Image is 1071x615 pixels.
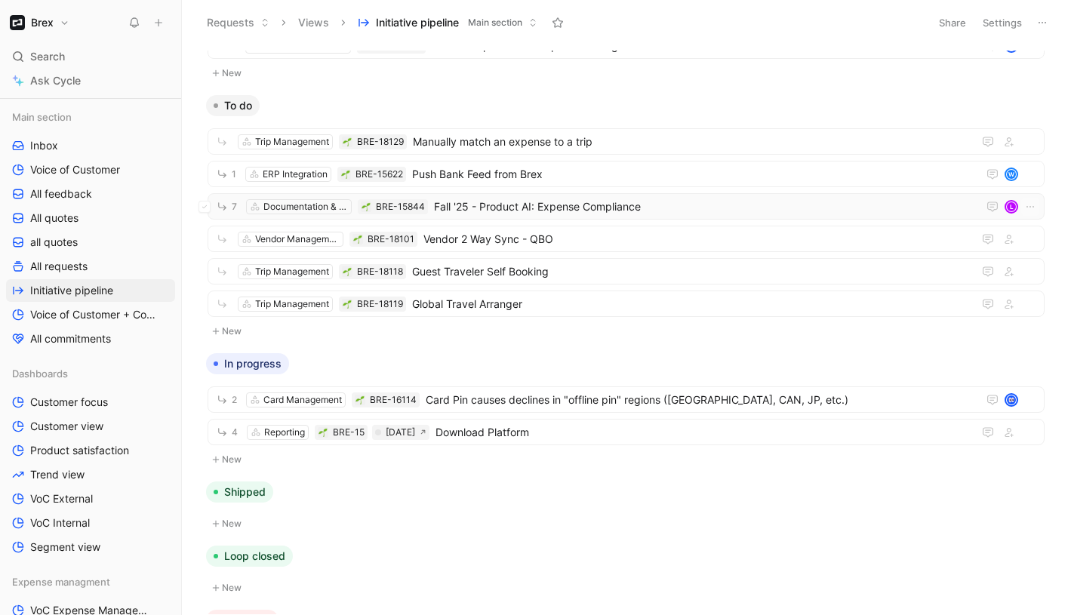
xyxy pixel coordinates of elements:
[355,395,365,405] button: 🌱
[206,353,289,374] button: In progress
[413,133,967,151] span: Manually match an expense to a trip
[342,266,352,277] div: 🌱
[30,515,90,530] span: VoC Internal
[255,297,329,312] div: Trip Management
[232,428,238,437] span: 4
[213,423,241,441] button: 4
[206,450,1046,469] button: New
[340,169,351,180] div: 🌱
[6,183,175,205] a: All feedback
[386,425,415,440] div: [DATE]
[1006,201,1017,212] div: L
[423,230,967,248] span: Vendor 2 Way Sync - QBO
[6,158,175,181] a: Voice of Customer
[6,536,175,558] a: Segment view
[343,137,352,146] img: 🌱
[30,467,85,482] span: Trend view
[263,199,348,214] div: Documentation & Compliance
[376,199,425,214] div: BRE-15844
[30,186,92,201] span: All feedback
[264,425,305,440] div: Reporting
[232,395,237,404] span: 2
[232,170,236,179] span: 1
[342,299,352,309] button: 🌱
[6,279,175,302] a: Initiative pipeline
[342,137,352,147] button: 🌱
[255,134,329,149] div: Trip Management
[362,202,371,211] img: 🌱
[357,297,403,312] div: BRE-18119
[6,207,175,229] a: All quotes
[6,362,175,385] div: Dashboards
[412,263,967,281] span: Guest Traveler Self Booking
[263,392,342,407] div: Card Management
[6,134,175,157] a: Inbox
[6,255,175,278] a: All requests
[208,258,1045,284] a: Trip Management🌱BRE-18118Guest Traveler Self Booking
[30,259,88,274] span: All requests
[434,198,971,216] span: Fall '25 - Product AI: Expense Compliance
[30,211,78,226] span: All quotes
[435,423,967,441] span: Download Platform
[206,579,1046,597] button: New
[255,232,340,247] div: Vendor Management
[376,15,459,30] span: Initiative pipeline
[213,165,239,183] button: 1
[30,540,100,555] span: Segment view
[291,11,336,34] button: Views
[255,264,329,279] div: Trip Management
[206,64,1046,82] button: New
[6,106,175,350] div: Main sectionInboxVoice of CustomerAll feedbackAll quotesall quotesAll requestsInitiative pipeline...
[200,11,276,34] button: Requests
[213,197,240,216] button: 7
[208,291,1045,317] a: Trip Management🌱BRE-18119Global Travel Arranger
[6,69,175,92] a: Ask Cycle
[208,128,1045,155] a: Trip Management🌱BRE-18129Manually match an expense to a trip
[1006,395,1017,405] img: avatar
[208,161,1045,187] a: 1ERP Integration🌱BRE-15622Push Bank Feed from BrexW
[6,439,175,462] a: Product satisfaction
[208,226,1045,252] a: Vendor Management🌱BRE-18101Vendor 2 Way Sync - QBO
[30,395,108,410] span: Customer focus
[932,12,973,33] button: Share
[357,264,403,279] div: BRE-18118
[412,295,967,313] span: Global Travel Arranger
[224,549,285,564] span: Loop closed
[30,491,93,506] span: VoC External
[6,512,175,534] a: VoC Internal
[12,574,110,589] span: Expense managment
[31,16,54,29] h1: Brex
[200,353,1052,469] div: In progressNew
[200,481,1052,534] div: ShippedNew
[206,322,1046,340] button: New
[208,386,1045,413] a: 2Card Management🌱BRE-16114Card Pin causes declines in "offline pin" regions ([GEOGRAPHIC_DATA], C...
[263,167,328,182] div: ERP Integration
[6,487,175,510] a: VoC External
[355,167,403,182] div: BRE-15622
[351,11,544,34] button: Initiative pipelineMain section
[353,235,362,244] img: 🌱
[343,300,352,309] img: 🌱
[208,419,1045,445] a: 4Reporting🌱BRE-15[DATE]Download Platform
[318,427,328,438] button: 🌱
[352,234,363,244] div: 🌱
[319,428,328,437] img: 🌱
[232,42,236,51] span: 1
[10,15,25,30] img: Brex
[333,425,365,440] div: BRE-15
[224,356,282,371] span: In progress
[1006,169,1017,180] div: W
[224,484,266,500] span: Shipped
[30,419,103,434] span: Customer view
[200,95,1052,341] div: To doNew
[30,138,58,153] span: Inbox
[6,231,175,254] a: all quotes
[6,327,175,350] a: All commitments
[30,307,161,322] span: Voice of Customer + Commercial NRR Feedback
[357,134,404,149] div: BRE-18129
[6,106,175,128] div: Main section
[30,443,129,458] span: Product satisfaction
[30,235,78,250] span: all quotes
